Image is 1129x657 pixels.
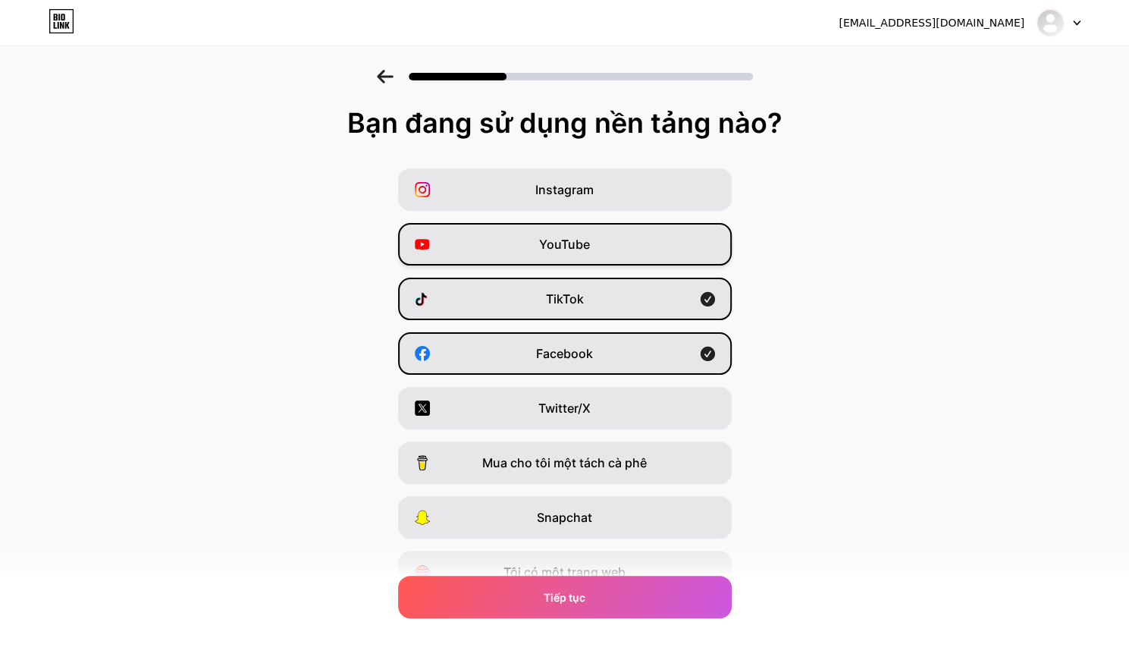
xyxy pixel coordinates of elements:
[482,455,647,470] font: Mua cho tôi một tách cà phê
[544,591,585,604] font: Tiếp tục
[537,510,592,525] font: Snapchat
[503,564,626,580] font: Tôi có một trang web
[536,346,593,361] font: Facebook
[538,401,591,416] font: Twitter/X
[839,17,1024,29] font: [EMAIL_ADDRESS][DOMAIN_NAME]
[539,237,590,252] font: YouTube
[1036,8,1065,37] img: dhncapital6868
[347,106,782,140] font: Bạn đang sử dụng nền tảng nào?
[535,182,594,197] font: Instagram
[546,291,584,306] font: TikTok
